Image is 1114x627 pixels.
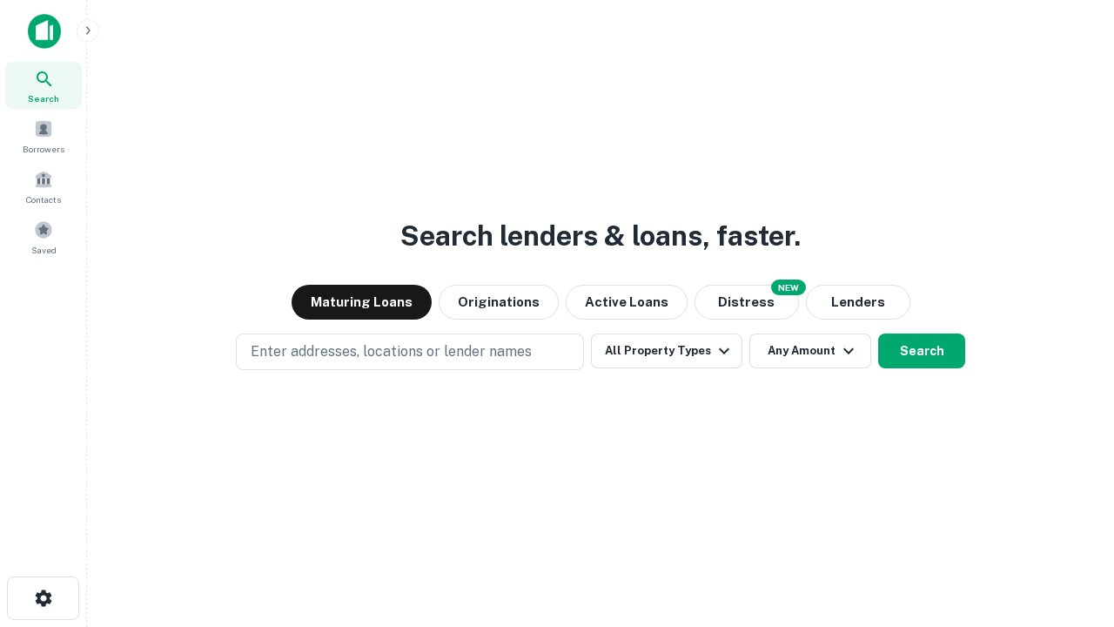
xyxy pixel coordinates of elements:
[5,213,82,260] a: Saved
[5,62,82,109] a: Search
[1027,488,1114,571] iframe: Chat Widget
[5,163,82,210] a: Contacts
[566,285,688,320] button: Active Loans
[806,285,910,320] button: Lenders
[251,341,532,362] p: Enter addresses, locations or lender names
[439,285,559,320] button: Originations
[28,91,59,105] span: Search
[591,334,742,368] button: All Property Types
[878,334,965,368] button: Search
[400,215,801,257] h3: Search lenders & loans, faster.
[292,285,432,320] button: Maturing Loans
[771,280,806,295] div: NEW
[28,14,61,49] img: capitalize-icon.png
[26,192,61,206] span: Contacts
[31,243,57,257] span: Saved
[23,142,64,156] span: Borrowers
[236,334,584,370] button: Enter addresses, locations or lender names
[5,112,82,159] a: Borrowers
[749,334,871,368] button: Any Amount
[695,285,799,320] button: Search distressed loans with lien and other non-mortgage details.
